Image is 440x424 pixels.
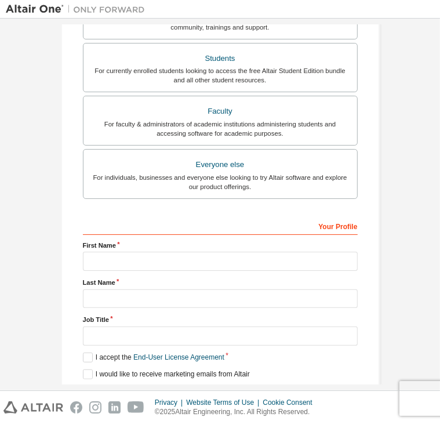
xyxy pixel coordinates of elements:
[263,398,319,407] div: Cookie Consent
[90,119,350,138] div: For faculty & administrators of academic institutions administering students and accessing softwa...
[133,353,224,361] a: End-User License Agreement
[90,157,350,173] div: Everyone else
[186,398,263,407] div: Website Terms of Use
[70,401,82,414] img: facebook.svg
[83,216,358,235] div: Your Profile
[6,3,151,15] img: Altair One
[90,50,350,67] div: Students
[83,369,250,379] label: I would like to receive marketing emails from Altair
[90,173,350,191] div: For individuals, businesses and everyone else looking to try Altair software and explore our prod...
[90,66,350,85] div: For currently enrolled students looking to access the free Altair Student Edition bundle and all ...
[83,278,358,287] label: Last Name
[155,398,186,407] div: Privacy
[83,353,224,363] label: I accept the
[128,401,144,414] img: youtube.svg
[90,103,350,119] div: Faculty
[89,401,101,414] img: instagram.svg
[155,407,319,417] p: © 2025 Altair Engineering, Inc. All Rights Reserved.
[83,315,358,324] label: Job Title
[3,401,63,414] img: altair_logo.svg
[108,401,121,414] img: linkedin.svg
[83,241,358,250] label: First Name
